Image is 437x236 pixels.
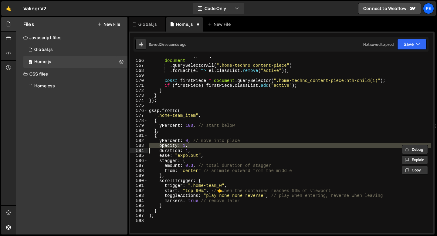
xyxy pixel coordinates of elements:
div: 568 [130,68,148,73]
div: Home.js [34,59,51,65]
div: 17312/48098.js [23,44,127,56]
div: 574 [130,98,148,103]
button: Code Only [193,3,244,14]
div: 24 seconds ago [160,42,186,47]
div: 572 [130,88,148,93]
div: Global.js [34,47,53,52]
div: Home.js [176,21,193,27]
div: 597 [130,213,148,218]
h2: Files [23,21,34,28]
div: 17312/48036.css [23,80,127,92]
button: Explain [402,155,428,164]
div: Not saved to prod [363,42,394,47]
div: 571 [130,83,148,88]
div: 573 [130,93,148,98]
div: 577 [130,113,148,118]
div: 592 [130,188,148,194]
div: CSS files [16,68,127,80]
div: Home.css [34,83,55,89]
button: Debug [402,145,428,154]
div: 584 [130,148,148,153]
div: 567 [130,63,148,68]
div: New File [208,21,233,27]
div: 591 [130,183,148,188]
div: 590 [130,178,148,184]
div: 575 [130,103,148,108]
div: 581 [130,133,148,138]
div: 586 [130,158,148,164]
div: 583 [130,143,148,148]
div: 569 [130,73,148,78]
div: 587 [130,163,148,168]
div: 576 [130,108,148,113]
div: 588 [130,168,148,174]
div: 598 [130,218,148,224]
div: 579 [130,123,148,128]
a: Connect to Webflow [358,3,421,14]
div: 593 [130,193,148,198]
div: 595 [130,203,148,208]
span: 0 [29,60,32,65]
div: Javascript files [16,32,127,44]
div: 589 [130,173,148,178]
a: Pe [423,3,434,14]
div: 596 [130,208,148,214]
div: 594 [130,198,148,204]
div: 570 [130,78,148,83]
div: 578 [130,118,148,123]
div: 17312/48035.js [23,56,127,68]
div: 582 [130,138,148,143]
div: 566 [130,58,148,63]
div: Saved [149,42,186,47]
div: 580 [130,128,148,133]
button: Copy [402,166,428,175]
div: Global.js [138,21,157,27]
div: 585 [130,153,148,158]
a: 🤙 [1,1,16,16]
div: Valinor V2 [23,5,47,12]
button: New File [97,22,120,27]
button: Save [397,39,427,50]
